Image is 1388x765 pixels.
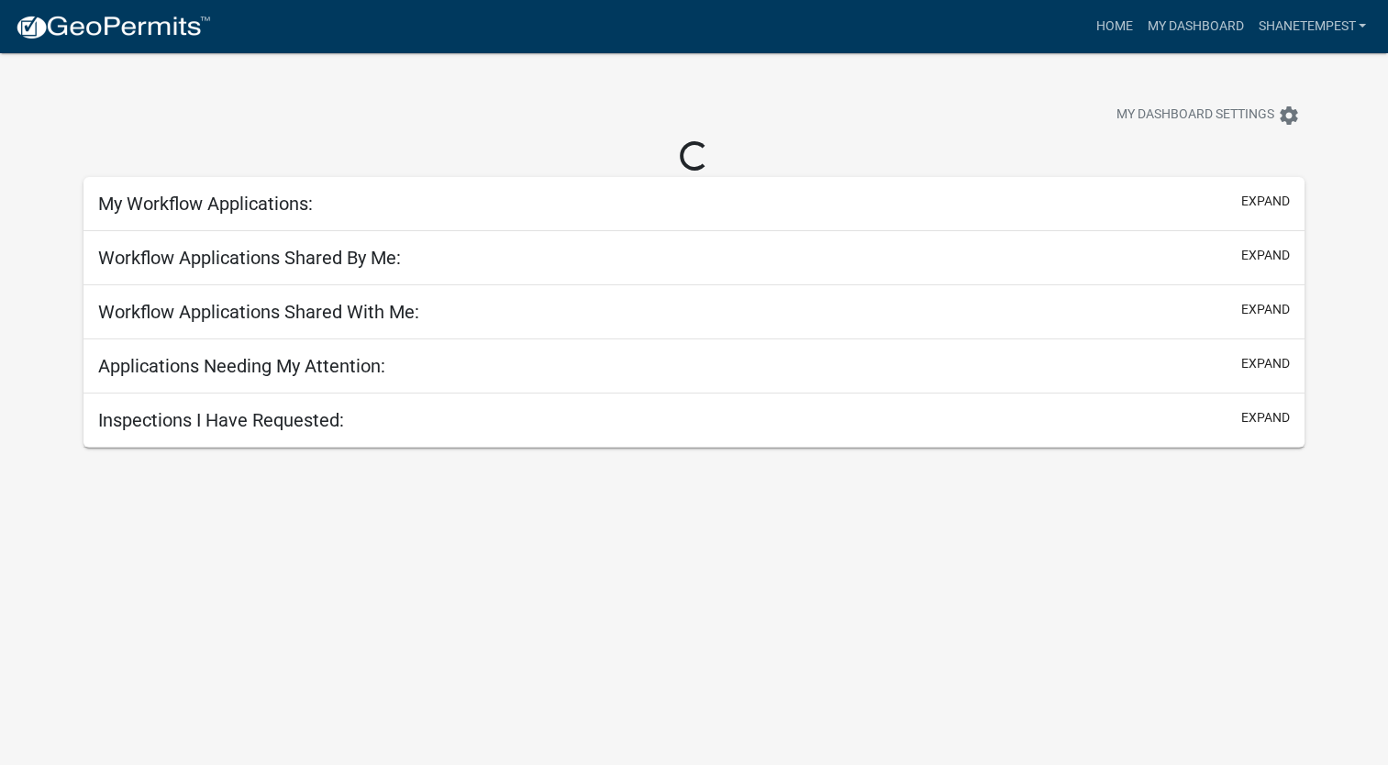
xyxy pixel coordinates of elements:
[1241,408,1290,427] button: expand
[1088,9,1139,44] a: Home
[1241,300,1290,319] button: expand
[1241,192,1290,211] button: expand
[98,193,313,215] h5: My Workflow Applications:
[1139,9,1250,44] a: My Dashboard
[1241,354,1290,373] button: expand
[98,247,401,269] h5: Workflow Applications Shared By Me:
[98,355,385,377] h5: Applications Needing My Attention:
[98,409,344,431] h5: Inspections I Have Requested:
[1116,105,1274,127] span: My Dashboard Settings
[1250,9,1373,44] a: shanetempest
[98,301,419,323] h5: Workflow Applications Shared With Me:
[1241,246,1290,265] button: expand
[1102,97,1315,133] button: My Dashboard Settingssettings
[1278,105,1300,127] i: settings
